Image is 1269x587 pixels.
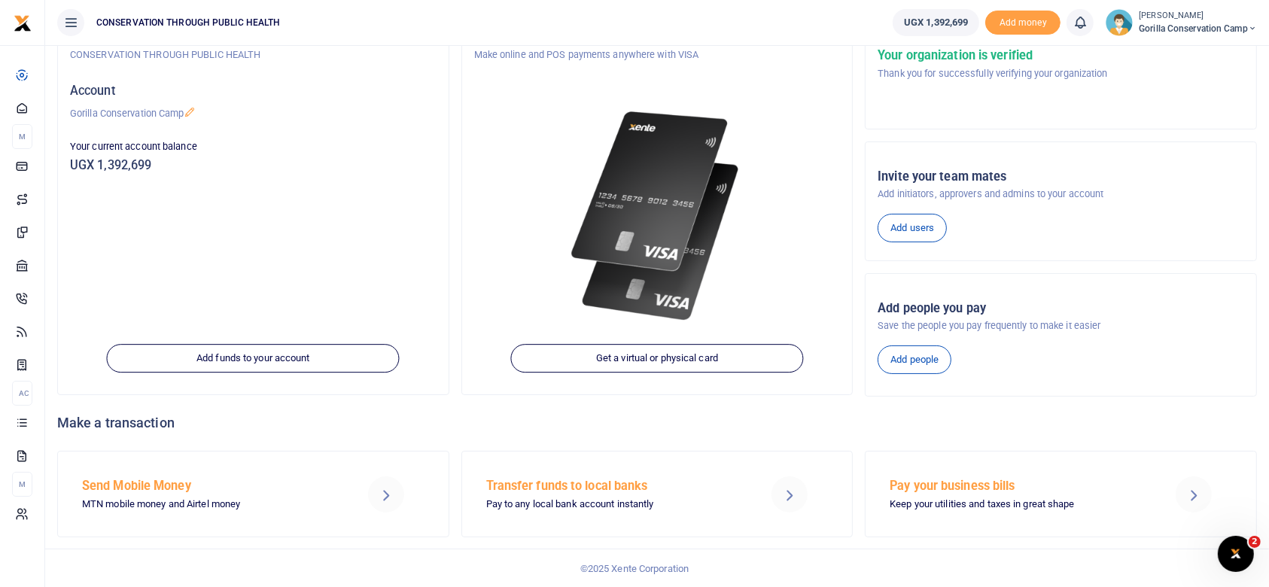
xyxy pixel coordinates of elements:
[985,16,1061,27] a: Add money
[1218,536,1254,572] iframe: Intercom live chat
[474,47,841,62] p: Make online and POS payments anywhere with VISA
[1139,22,1257,35] span: Gorilla Conservation Camp
[985,11,1061,35] li: Toup your wallet
[70,158,437,173] h5: UGX 1,392,699
[14,17,32,28] a: logo-small logo-large logo-large
[57,415,1257,431] h4: Make a transaction
[878,48,1107,63] h5: Your organization is verified
[70,139,437,154] p: Your current account balance
[878,345,951,374] a: Add people
[486,479,740,494] h5: Transfer funds to local banks
[510,345,803,373] a: Get a virtual or physical card
[878,187,1244,202] p: Add initiators, approvers and admins to your account
[82,497,336,512] p: MTN mobile money and Airtel money
[90,16,286,29] span: CONSERVATION THROUGH PUBLIC HEALTH
[878,169,1244,184] h5: Invite your team mates
[1139,10,1257,23] small: [PERSON_NAME]
[878,301,1244,316] h5: Add people you pay
[893,9,979,36] a: UGX 1,392,699
[70,84,437,99] h5: Account
[12,472,32,497] li: M
[12,124,32,149] li: M
[878,214,947,242] a: Add users
[878,66,1107,81] p: Thank you for successfully verifying your organization
[70,47,437,62] p: CONSERVATION THROUGH PUBLIC HEALTH
[461,451,854,537] a: Transfer funds to local banks Pay to any local bank account instantly
[890,497,1143,512] p: Keep your utilities and taxes in great shape
[985,11,1061,35] span: Add money
[12,381,32,406] li: Ac
[890,479,1143,494] h5: Pay your business bills
[904,15,968,30] span: UGX 1,392,699
[486,497,740,512] p: Pay to any local bank account instantly
[1249,536,1261,548] span: 2
[107,345,400,373] a: Add funds to your account
[82,479,336,494] h5: Send Mobile Money
[878,318,1244,333] p: Save the people you pay frequently to make it easier
[57,451,449,537] a: Send Mobile Money MTN mobile money and Airtel money
[1106,9,1257,36] a: profile-user [PERSON_NAME] Gorilla Conservation Camp
[14,14,32,32] img: logo-small
[887,9,985,36] li: Wallet ballance
[70,106,437,121] p: Gorilla Conservation Camp
[565,99,748,334] img: xente-_physical_cards.png
[1106,9,1133,36] img: profile-user
[865,451,1257,537] a: Pay your business bills Keep your utilities and taxes in great shape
